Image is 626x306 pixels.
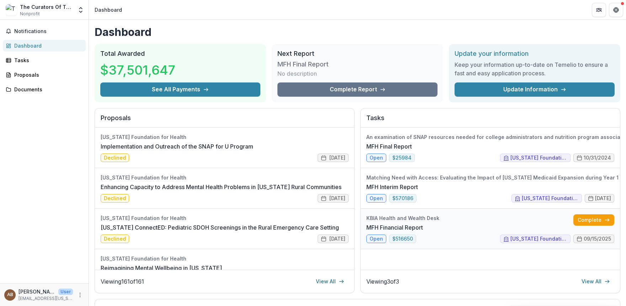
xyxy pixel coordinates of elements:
[58,289,73,295] p: User
[366,277,399,286] p: Viewing 3 of 3
[573,214,614,226] a: Complete
[312,276,349,287] a: View All
[366,223,423,232] a: MFH Financial Report
[14,28,83,34] span: Notifications
[101,223,339,232] a: [US_STATE] ConnectED: Pediatric SDOH Screenings in the Rural Emergency Care Setting
[18,295,73,302] p: [EMAIL_ADDRESS][US_STATE][DOMAIN_NAME]
[14,71,80,79] div: Proposals
[7,292,13,297] div: Alysia Beaudoin
[277,69,317,78] p: No description
[6,4,17,16] img: The Curators Of The University Of Missouri
[100,82,260,97] button: See All Payments
[3,54,86,66] a: Tasks
[101,142,253,151] a: Implementation and Outreach of the SNAP for U Program
[366,114,614,128] h2: Tasks
[455,60,615,77] h3: Keep your information up-to-date on Temelio to ensure a fast and easy application process.
[20,11,40,17] span: Nonprofit
[3,40,86,52] a: Dashboard
[76,291,84,299] button: More
[101,277,144,286] p: Viewing 161 of 161
[76,3,86,17] button: Open entity switcher
[14,42,80,49] div: Dashboard
[277,50,437,58] h2: Next Report
[577,276,614,287] a: View All
[100,50,260,58] h2: Total Awarded
[18,288,55,295] p: [PERSON_NAME]
[592,3,606,17] button: Partners
[14,57,80,64] div: Tasks
[277,82,437,97] a: Complete Report
[101,114,349,128] h2: Proposals
[101,264,222,272] a: Reimagining Mental Wellbeing in [US_STATE]
[95,26,620,38] h1: Dashboard
[3,69,86,81] a: Proposals
[3,26,86,37] button: Notifications
[101,183,341,191] a: Enhancing Capacity to Address Mental Health Problems in [US_STATE] Rural Communities
[609,3,623,17] button: Get Help
[455,50,615,58] h2: Update your information
[3,84,86,95] a: Documents
[92,5,125,15] nav: breadcrumb
[100,60,175,80] h3: $37,501,647
[455,82,615,97] a: Update Information
[14,86,80,93] div: Documents
[277,60,331,68] h3: MFH Final Report
[366,183,418,191] a: MFH Interim Report
[366,142,412,151] a: MFH Final Report
[20,3,73,11] div: The Curators Of The [GEOGRAPHIC_DATA][US_STATE]
[95,6,122,14] div: Dashboard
